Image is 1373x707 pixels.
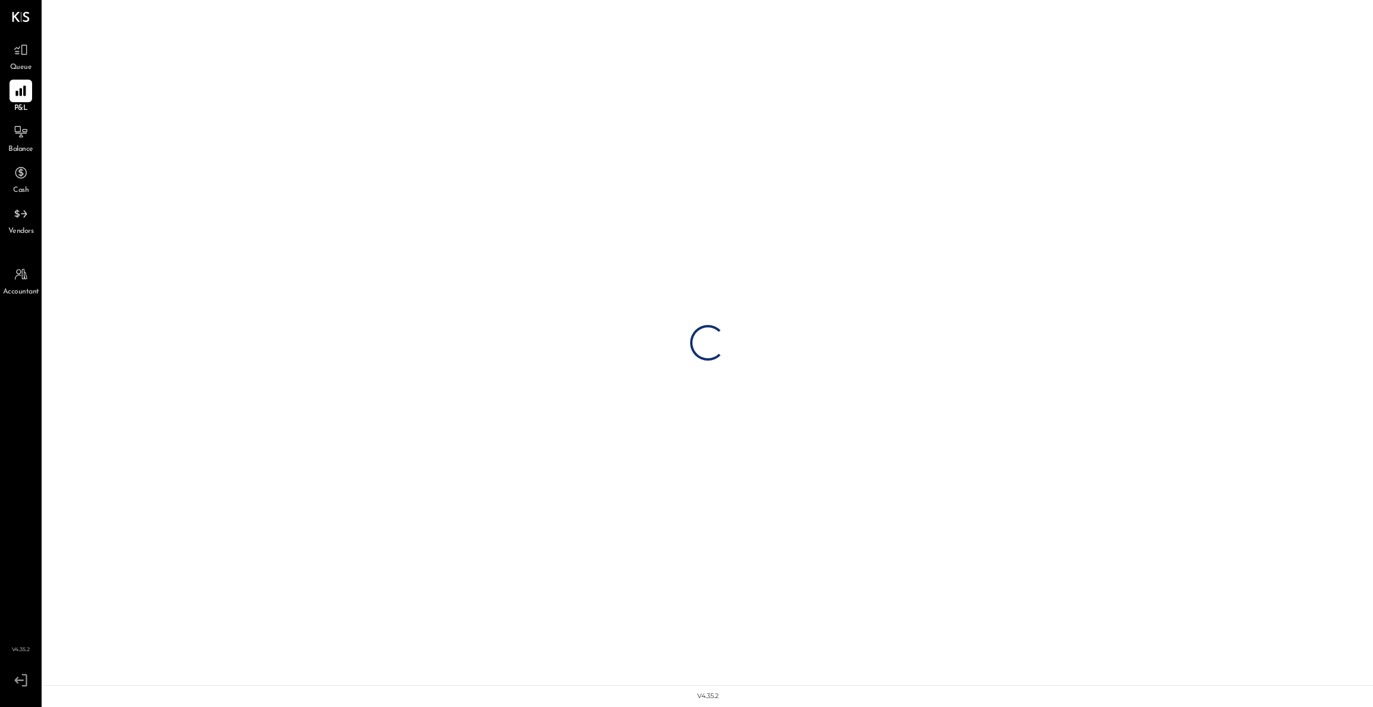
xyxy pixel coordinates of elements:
[8,226,34,237] span: Vendors
[1,263,41,298] a: Accountant
[8,144,33,155] span: Balance
[1,121,41,155] a: Balance
[13,185,29,196] span: Cash
[1,39,41,73] a: Queue
[697,692,719,701] div: v 4.35.2
[1,162,41,196] a: Cash
[14,103,28,114] span: P&L
[3,287,39,298] span: Accountant
[1,80,41,114] a: P&L
[10,62,32,73] span: Queue
[1,203,41,237] a: Vendors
